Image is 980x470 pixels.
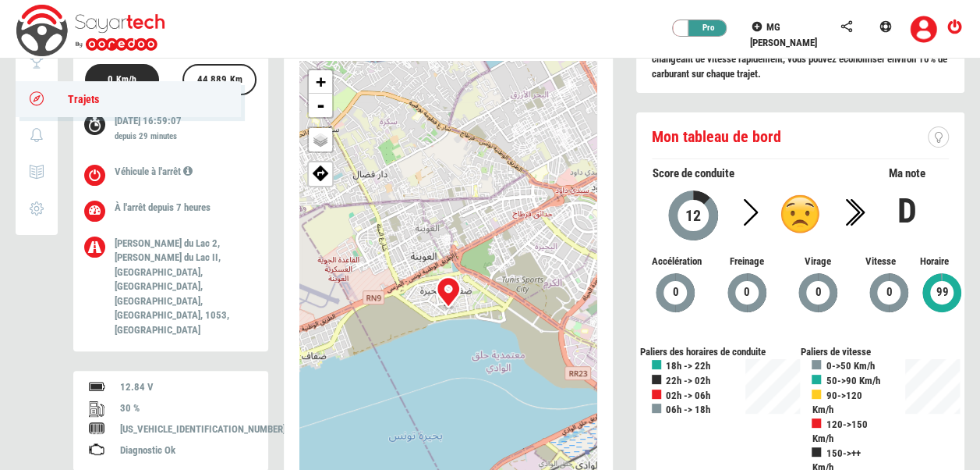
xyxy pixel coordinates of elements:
[826,360,874,372] b: 0->50 Km/h
[120,401,253,416] div: 30 %
[120,380,253,395] div: 12.84 V
[918,255,949,269] span: Horaire
[826,375,879,386] b: 50->90 Km/h
[672,283,680,301] span: 0
[812,390,861,416] b: 90->120 Km/h
[309,94,332,117] a: Zoom out
[652,255,699,269] span: Accélération
[640,345,801,360] div: Paliers des horaires de conduite
[652,39,947,80] b: En évitant de pousser le moteur à son nombre de tours maximum et en changeant de vitesse rapideme...
[681,20,727,36] div: Pro
[52,93,99,105] span: Trajets
[190,66,249,97] div: 44 889
[800,345,961,360] div: Paliers de vitesse
[897,190,917,231] b: D
[116,73,136,87] label: Km/h
[889,166,925,180] span: Ma note
[666,360,710,372] b: 18h -> 22h
[666,375,710,386] b: 22h -> 02h
[101,66,143,97] div: 0
[115,114,245,146] p: [DATE] 16:59:07
[685,206,702,225] span: 12
[743,283,751,301] span: 0
[148,201,211,213] span: depuis 7 heures
[885,283,893,301] span: 0
[309,70,332,94] a: Zoom in
[652,127,781,146] span: Mon tableau de bord
[865,255,896,269] span: Vitesse
[16,81,241,117] a: Trajets
[309,128,332,151] a: Layers
[115,165,245,180] p: Véhicule à l'arrêt
[723,255,770,269] span: Freinage
[115,201,146,213] span: À l'arrêt
[794,255,841,269] span: Virage
[120,422,253,437] div: [US_VEHICLE_IDENTIFICATION_NUMBER]
[936,283,950,301] span: 99
[812,418,867,445] b: 120->150 Km/h
[666,390,710,401] b: 02h -> 06h
[115,237,245,338] p: [PERSON_NAME] du Lac 2, [PERSON_NAME] du Lac II, [GEOGRAPHIC_DATA], [GEOGRAPHIC_DATA], [GEOGRAPHI...
[653,166,734,180] span: Score de conduite
[309,162,332,181] span: Afficher ma position sur google map
[230,73,242,87] label: Km
[313,164,329,181] img: directions.png
[115,130,177,143] label: depuis 29 minutes
[815,283,823,301] span: 0
[780,194,819,233] img: d.png
[120,443,253,458] div: Diagnostic Ok
[666,404,710,415] b: 06h -> 18h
